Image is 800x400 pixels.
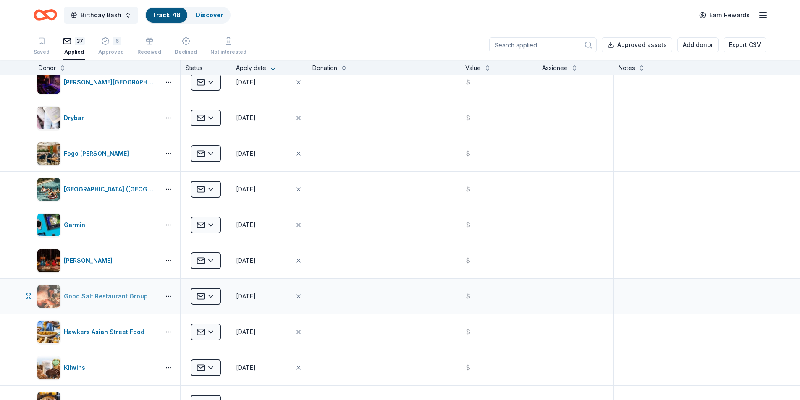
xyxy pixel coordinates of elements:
button: [DATE] [231,65,307,100]
button: Image for Good Salt Restaurant GroupGood Salt Restaurant Group [37,285,157,308]
div: Notes [619,63,635,73]
img: Image for Fogo de Chao [37,142,60,165]
div: Received [137,49,161,55]
button: [DATE] [231,350,307,385]
div: Kilwins [64,363,89,373]
div: [DATE] [236,363,256,373]
div: Fogo [PERSON_NAME] [64,149,132,159]
button: [DATE] [231,243,307,278]
button: Add donor [677,37,719,52]
button: 6Approved [98,34,124,60]
button: Image for Four Seasons Resort (Orlando)[GEOGRAPHIC_DATA] ([GEOGRAPHIC_DATA]) [37,178,157,201]
button: Image for Gibson[PERSON_NAME] [37,249,157,272]
button: Birthday Bash [64,7,138,24]
div: Hawkers Asian Street Food [64,327,148,337]
div: Approved [98,49,124,55]
button: Export CSV [724,37,766,52]
span: Birthday Bash [81,10,121,20]
img: Image for Gibson [37,249,60,272]
div: [DATE] [236,149,256,159]
div: Value [465,63,481,73]
div: [PERSON_NAME][GEOGRAPHIC_DATA] [64,77,157,87]
div: Declined [175,49,197,55]
div: Not interested [210,49,247,55]
a: Track· 48 [152,11,181,18]
button: Image for Dr. Phillips Center[PERSON_NAME][GEOGRAPHIC_DATA] [37,71,157,94]
div: [DATE] [236,184,256,194]
img: Image for Hawkers Asian Street Food [37,321,60,343]
button: Image for KilwinsKilwins [37,356,157,379]
button: Received [137,34,161,60]
div: Status [181,60,231,75]
button: [DATE] [231,207,307,243]
img: Image for Garmin [37,214,60,236]
div: Donor [39,63,56,73]
div: [DATE] [236,220,256,230]
button: Image for DrybarDrybar [37,106,157,130]
button: [DATE] [231,172,307,207]
button: Not interested [210,34,247,60]
img: Image for Drybar [37,107,60,129]
div: [DATE] [236,327,256,337]
div: [DATE] [236,256,256,266]
div: Saved [34,49,50,55]
div: [DATE] [236,77,256,87]
img: Image for Four Seasons Resort (Orlando) [37,178,60,201]
input: Search applied [489,37,597,52]
div: Applied [63,49,85,55]
div: 37 [75,37,85,45]
button: [DATE] [231,314,307,350]
img: Image for Good Salt Restaurant Group [37,285,60,308]
div: [DATE] [236,113,256,123]
div: [PERSON_NAME] [64,256,116,266]
button: 37Applied [63,34,85,60]
a: Earn Rewards [694,8,755,23]
div: Garmin [64,220,89,230]
button: [DATE] [231,279,307,314]
button: Image for Hawkers Asian Street FoodHawkers Asian Street Food [37,320,157,344]
button: Image for Fogo de ChaoFogo [PERSON_NAME] [37,142,157,165]
button: [DATE] [231,100,307,136]
div: [DATE] [236,291,256,301]
div: Donation [312,63,337,73]
div: Drybar [64,113,87,123]
img: Image for Dr. Phillips Center [37,71,60,94]
div: 6 [113,37,121,45]
div: Assignee [542,63,568,73]
button: Track· 48Discover [145,7,231,24]
a: Discover [196,11,223,18]
button: [DATE] [231,136,307,171]
div: [GEOGRAPHIC_DATA] ([GEOGRAPHIC_DATA]) [64,184,157,194]
a: Home [34,5,57,25]
img: Image for Kilwins [37,356,60,379]
button: Image for GarminGarmin [37,213,157,237]
div: Good Salt Restaurant Group [64,291,151,301]
button: Declined [175,34,197,60]
button: Approved assets [602,37,672,52]
div: Apply date [236,63,266,73]
button: Saved [34,34,50,60]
